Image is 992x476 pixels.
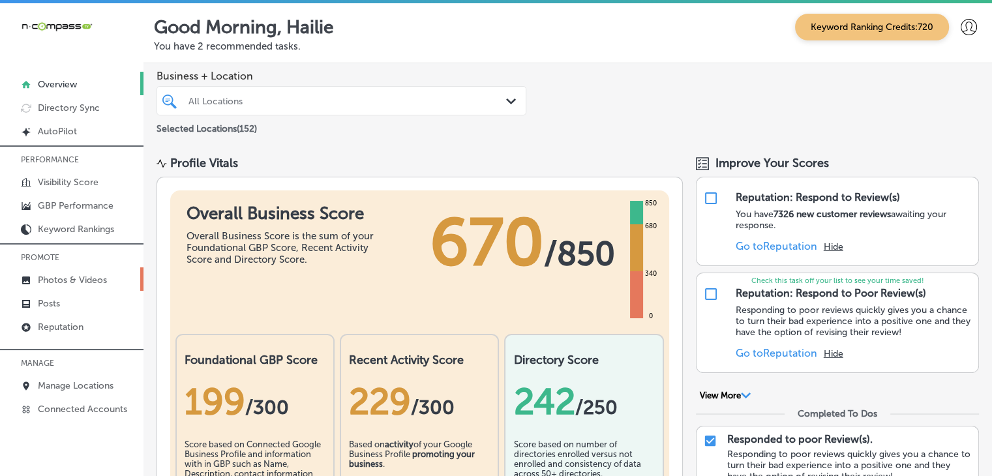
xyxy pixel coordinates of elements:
[38,321,83,333] p: Reputation
[736,209,972,231] p: You have awaiting your response.
[38,200,113,211] p: GBP Performance
[38,177,98,188] p: Visibility Score
[697,276,978,285] p: Check this task off your list to see your time saved!
[824,348,843,359] button: Hide
[575,396,617,419] span: /250
[736,347,817,359] a: Go toReputation
[642,269,659,279] div: 340
[513,353,654,367] h2: Directory Score
[21,34,31,44] img: website_grey.svg
[736,305,972,338] p: Responding to poor reviews quickly gives you a chance to turn their bad experience into a positiv...
[385,439,413,449] b: activity
[157,118,257,134] p: Selected Locations ( 152 )
[411,396,455,419] span: /300
[696,390,755,402] button: View More
[154,40,982,52] p: You have 2 recommended tasks.
[736,191,900,203] div: Reputation: Respond to Review(s)
[188,95,507,106] div: All Locations
[642,198,659,209] div: 850
[185,380,325,423] div: 199
[170,156,238,170] div: Profile Vitals
[642,221,659,231] div: 680
[38,126,77,137] p: AutoPilot
[21,20,93,33] img: 660ab0bf-5cc7-4cb8-ba1c-48b5ae0f18e60NCTV_CLogo_TV_Black_-500x88.png
[349,353,490,367] h2: Recent Activity Score
[185,353,325,367] h2: Foundational GBP Score
[646,311,655,321] div: 0
[38,404,127,415] p: Connected Accounts
[774,209,891,220] strong: 7326 new customer reviews
[157,70,526,82] span: Business + Location
[38,79,77,90] p: Overview
[38,298,60,309] p: Posts
[154,16,334,38] p: Good Morning, Hailie
[187,230,382,265] div: Overall Business Score is the sum of your Foundational GBP Score, Recent Activity Score and Direc...
[795,14,949,40] span: Keyword Ranking Credits: 720
[37,21,64,31] div: v 4.0.25
[349,380,490,423] div: 229
[824,241,843,252] button: Hide
[349,449,475,469] b: promoting your business
[38,102,100,113] p: Directory Sync
[544,234,615,273] span: / 850
[430,203,544,282] span: 670
[38,380,113,391] p: Manage Locations
[727,433,873,445] p: Responded to poor Review(s).
[736,240,817,252] a: Go toReputation
[35,76,46,86] img: tab_domain_overview_orange.svg
[513,380,654,423] div: 242
[34,34,143,44] div: Domain: [DOMAIN_NAME]
[21,21,31,31] img: logo_orange.svg
[38,275,107,286] p: Photos & Videos
[144,77,220,85] div: Keywords by Traffic
[798,408,877,419] div: Completed To Dos
[187,203,382,224] h1: Overall Business Score
[715,156,829,170] span: Improve Your Scores
[38,224,114,235] p: Keyword Rankings
[736,287,926,299] div: Reputation: Respond to Poor Review(s)
[50,77,117,85] div: Domain Overview
[130,76,140,86] img: tab_keywords_by_traffic_grey.svg
[245,396,289,419] span: / 300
